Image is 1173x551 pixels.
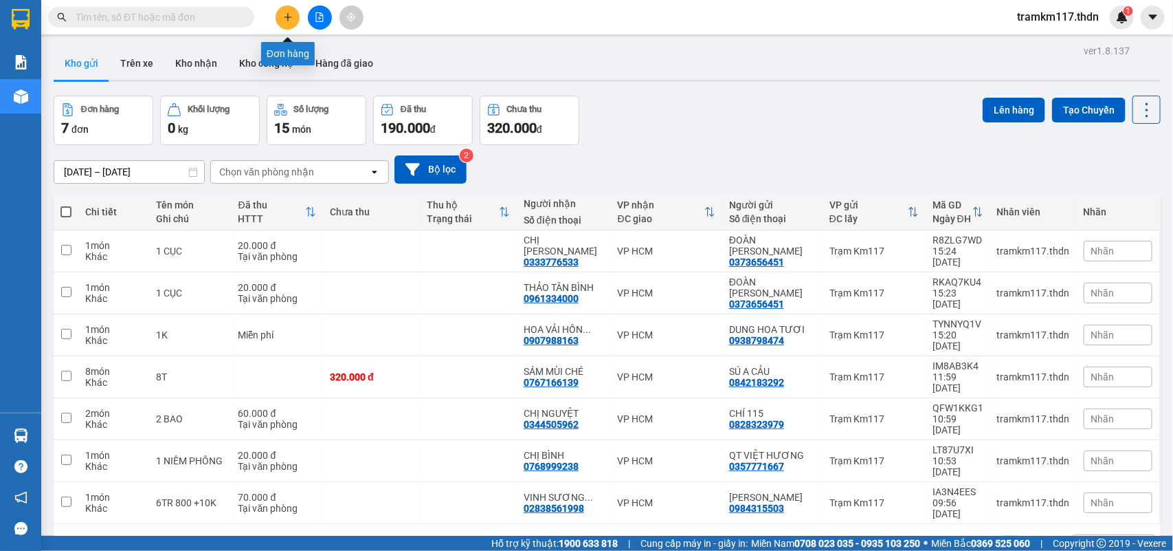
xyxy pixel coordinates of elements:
[729,335,784,346] div: 0938798474
[1091,246,1115,257] span: Nhãn
[524,293,579,304] div: 0961334000
[156,329,224,341] div: 1K
[1006,8,1110,25] span: tramkm117.thdn
[1091,497,1115,508] span: Nhãn
[524,503,584,514] div: 02838561998
[109,47,164,80] button: Trên xe
[238,492,317,503] div: 70.000 đ
[238,282,317,293] div: 20.000 đ
[85,240,142,251] div: 1 món
[618,246,715,257] div: VP HCM
[931,536,1030,551] span: Miền Bắc
[585,492,593,503] span: ...
[932,402,983,413] div: QFW1KKG1
[932,199,972,210] div: Mã GD
[524,235,604,257] div: CHỊ PHƯƠNG
[618,371,715,382] div: VP HCM
[54,96,153,145] button: Đơn hàng7đơn
[420,194,517,230] th: Toggle SortBy
[932,277,983,288] div: RKAQ7KU4
[983,98,1045,122] button: Lên hàng
[524,282,604,293] div: THẢO TÂN BÌNH
[1147,11,1159,23] span: caret-down
[427,213,499,224] div: Trạng thái
[524,377,579,388] div: 0767166139
[487,120,537,136] span: 320.000
[85,324,142,335] div: 1 món
[932,213,972,224] div: Ngày ĐH
[85,206,142,217] div: Chi tiết
[729,419,784,430] div: 0828323979
[238,450,317,461] div: 20.000 đ
[188,105,230,114] div: Khối lượng
[932,360,983,371] div: IM8AB3K4
[524,335,579,346] div: 0907988163
[238,199,306,210] div: Đã thu
[829,497,919,508] div: Trạm Km117
[829,213,908,224] div: ĐC lấy
[85,251,142,262] div: Khác
[330,206,413,217] div: Chưa thu
[339,6,364,30] button: aim
[85,492,142,503] div: 1 món
[618,329,715,341] div: VP HCM
[932,497,983,519] div: 09:56 [DATE]
[238,293,317,304] div: Tại văn phòng
[997,413,1070,424] div: tramkm117.thdn
[1091,413,1115,424] span: Nhãn
[997,246,1070,257] div: tramkm117.thdn
[156,213,224,224] div: Ghi chú
[1091,329,1115,341] span: Nhãn
[14,491,27,504] span: notification
[524,324,604,335] div: HOA VẢI HỒNG MAI
[932,486,983,497] div: IA3N4EES
[14,429,28,443] img: warehouse-icon
[1052,98,1126,122] button: Tạo Chuyến
[168,120,175,136] span: 0
[524,419,579,430] div: 0344505962
[729,213,816,224] div: Số điện thoại
[330,371,413,382] div: 320.000 đ
[294,105,329,114] div: Số lượng
[283,12,293,22] span: plus
[729,235,816,257] div: ĐOÀN KIM XUYẾN
[932,329,983,352] div: 15:20 [DATE]
[618,213,704,224] div: ĐC giao
[1091,288,1115,299] span: Nhãn
[304,47,384,80] button: Hàng đã giao
[559,538,618,549] strong: 1900 633 818
[932,288,983,310] div: 15:23 [DATE]
[12,9,30,30] img: logo-vxr
[156,497,224,508] div: 6TR 800 +10K
[1040,536,1042,551] span: |
[54,161,204,183] input: Select a date range.
[401,105,426,114] div: Đã thu
[85,450,142,461] div: 1 món
[729,450,816,461] div: QT VIỆT HƯƠNG
[261,42,315,65] div: Đơn hàng
[156,246,224,257] div: 1 CỤC
[430,124,436,135] span: đ
[524,257,579,268] div: 0333776533
[156,288,224,299] div: 1 CỤC
[480,96,579,145] button: Chưa thu320.000đ
[14,522,27,535] span: message
[1084,43,1130,58] div: ver 1.8.137
[85,419,142,430] div: Khác
[524,366,604,377] div: SÁM MÙI CHÉ
[238,419,317,430] div: Tại văn phòng
[971,538,1030,549] strong: 0369 525 060
[308,6,332,30] button: file-add
[219,165,314,179] div: Chọn văn phòng nhận
[524,492,604,503] div: VINH SƯƠNG LỢI
[618,199,704,210] div: VP nhận
[524,408,604,419] div: CHỊ NGUYỆT
[61,120,69,136] span: 7
[274,120,289,136] span: 15
[1116,11,1128,23] img: icon-new-feature
[1091,371,1115,382] span: Nhãn
[729,503,784,514] div: 0984315503
[729,257,784,268] div: 0373656451
[57,12,67,22] span: search
[369,166,380,177] svg: open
